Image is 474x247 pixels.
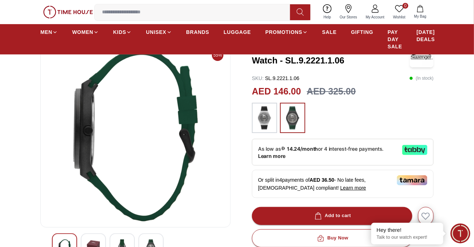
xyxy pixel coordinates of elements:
[451,224,470,243] div: Chat Widget
[40,28,52,36] span: MEN
[113,28,126,36] span: KIDS
[252,43,410,66] h3: Slazenger Men's Analog Grey Dial Watch - SL.9.2221.1.06
[411,14,429,19] span: My Bag
[389,3,410,21] a: 0Wishlist
[337,14,360,20] span: Our Stores
[40,26,58,39] a: MEN
[351,28,373,36] span: GIFTING
[316,234,348,242] div: Buy Now
[410,4,431,21] button: My Bag
[377,226,438,234] div: Hey there!
[113,26,132,39] a: KIDS
[252,75,264,81] span: SKU :
[319,3,336,21] a: Help
[46,48,225,221] img: Slazenger Men's Analog Grey Dial Watch - SL.9.2221.1.01
[186,28,209,36] span: BRANDS
[252,85,301,98] h2: AED 146.00
[403,3,408,9] span: 0
[146,28,166,36] span: UNISEX
[321,14,334,20] span: Help
[256,106,274,129] img: ...
[265,26,308,39] a: PROMOTIONS
[284,106,302,129] img: ...
[265,28,302,36] span: PROMOTIONS
[340,185,366,191] span: Learn more
[377,234,438,241] p: Talk to our watch expert!
[43,6,93,18] img: ...
[146,26,172,39] a: UNISEX
[390,14,408,20] span: Wishlist
[322,28,337,36] span: SALE
[363,14,387,20] span: My Account
[224,26,251,39] a: LUGGAGE
[310,177,334,183] span: AED 36.50
[388,26,402,53] a: PAY DAY SALE
[313,212,351,220] div: Add to cart
[409,75,434,82] p: ( In stock )
[72,26,99,39] a: WOMEN
[224,28,251,36] span: LUGGAGE
[307,85,356,98] h3: AED 325.00
[252,75,300,82] p: SL.9.2221.1.06
[410,42,434,67] img: Slazenger Men's Analog Grey Dial Watch - SL.9.2221.1.06
[336,3,362,21] a: Our Stores
[417,26,435,46] a: [DATE] DEALS
[252,207,412,225] button: Add to cart
[322,26,337,39] a: SALE
[417,28,435,43] span: [DATE] DEALS
[351,26,373,39] a: GIFTING
[186,26,209,39] a: BRANDS
[397,175,428,185] img: Tamara
[72,28,93,36] span: WOMEN
[388,28,402,50] span: PAY DAY SALE
[252,170,434,198] div: Or split in 4 payments of - No late fees, [DEMOGRAPHIC_DATA] compliant!
[212,49,223,61] span: 55%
